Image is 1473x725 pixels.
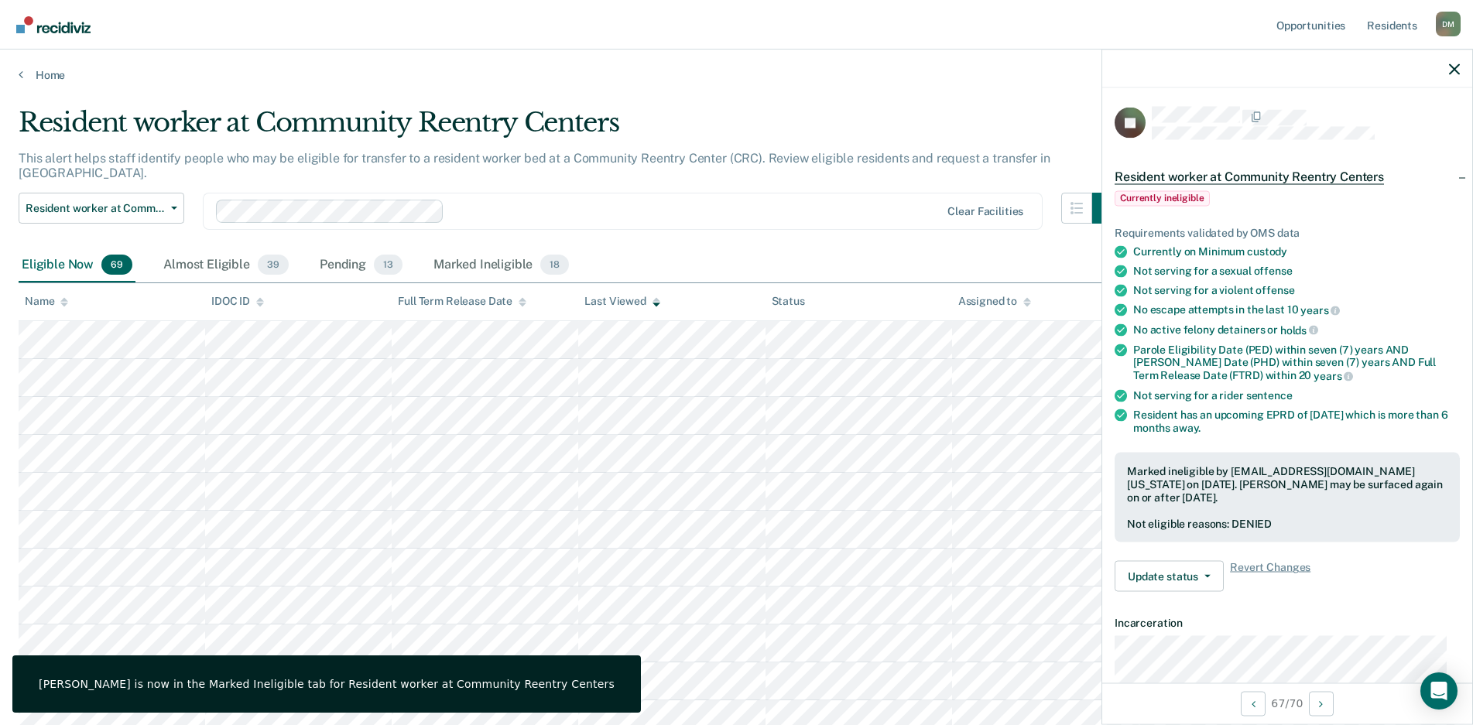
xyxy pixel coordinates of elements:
[1247,245,1287,258] span: custody
[1280,323,1318,336] span: holds
[19,68,1454,82] a: Home
[1102,152,1472,220] div: Resident worker at Community Reentry CentersCurrently ineligible
[1436,12,1461,36] div: D M
[1133,303,1460,317] div: No escape attempts in the last 10
[1115,169,1384,184] span: Resident worker at Community Reentry Centers
[1241,691,1266,716] button: Previous Opportunity
[1255,284,1294,296] span: offense
[211,295,264,308] div: IDOC ID
[25,295,68,308] div: Name
[1420,672,1458,710] div: Open Intercom Messenger
[772,295,805,308] div: Status
[1115,226,1460,239] div: Requirements validated by OMS data
[1115,190,1210,206] span: Currently ineligible
[16,16,91,33] img: Recidiviz
[19,248,135,282] div: Eligible Now
[584,295,659,308] div: Last Viewed
[1133,245,1460,258] div: Currently on Minimum
[958,295,1031,308] div: Assigned to
[1127,465,1447,504] div: Marked ineligible by [EMAIL_ADDRESS][DOMAIN_NAME][US_STATE] on [DATE]. [PERSON_NAME] may be surfa...
[1230,561,1310,592] span: Revert Changes
[160,248,292,282] div: Almost Eligible
[1115,561,1224,592] button: Update status
[1246,388,1293,401] span: sentence
[1300,304,1340,316] span: years
[1173,421,1201,433] span: away.
[26,202,165,215] span: Resident worker at Community Reentry Centers
[1254,265,1293,277] span: offense
[1133,265,1460,278] div: Not serving for a sexual
[540,255,569,275] span: 18
[1115,617,1460,630] dt: Incarceration
[19,151,1050,180] p: This alert helps staff identify people who may be eligible for transfer to a resident worker bed ...
[1133,284,1460,297] div: Not serving for a violent
[374,255,403,275] span: 13
[1133,323,1460,337] div: No active felony detainers or
[101,255,132,275] span: 69
[1314,369,1353,381] span: years
[1436,12,1461,36] button: Profile dropdown button
[1133,408,1460,434] div: Resident has an upcoming EPRD of [DATE] which is more than 6 months
[1133,343,1460,382] div: Parole Eligibility Date (PED) within seven (7) years AND [PERSON_NAME] Date (PHD) within seven (7...
[1133,388,1460,402] div: Not serving for a rider
[947,205,1023,218] div: Clear facilities
[1102,682,1472,723] div: 67 / 70
[430,248,572,282] div: Marked Ineligible
[398,295,526,308] div: Full Term Release Date
[1309,691,1334,716] button: Next Opportunity
[19,107,1123,151] div: Resident worker at Community Reentry Centers
[39,677,615,691] div: [PERSON_NAME] is now in the Marked Ineligible tab for Resident worker at Community Reentry Centers
[258,255,289,275] span: 39
[1127,517,1447,530] div: Not eligible reasons: DENIED
[317,248,406,282] div: Pending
